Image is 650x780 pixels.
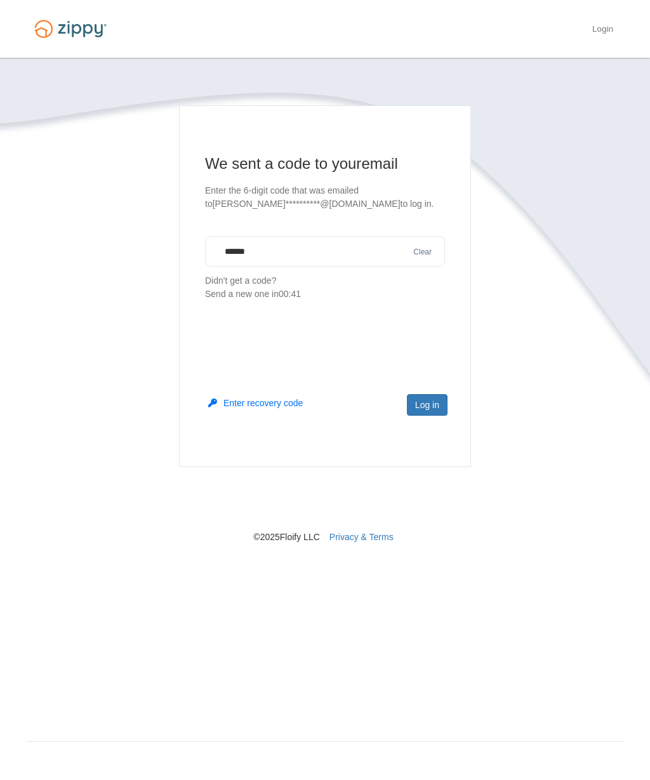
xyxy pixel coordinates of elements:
a: Privacy & Terms [329,532,394,542]
nav: © 2025 Floify LLC [27,467,623,543]
p: Didn't get a code? [205,274,445,301]
button: Log in [407,394,448,416]
p: Enter the 6-digit code that was emailed to [PERSON_NAME]**********@[DOMAIN_NAME] to log in. [205,184,445,211]
div: Send a new one in 00:41 [205,288,445,301]
a: Login [592,24,613,37]
img: Logo [27,14,114,44]
button: Clear [409,246,435,258]
button: Enter recovery code [208,397,303,409]
h1: We sent a code to your email [205,154,445,174]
